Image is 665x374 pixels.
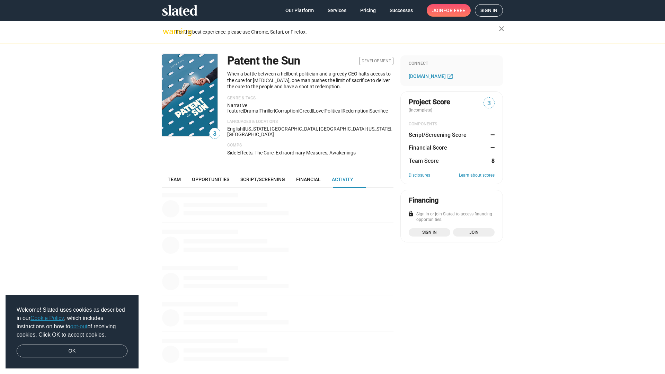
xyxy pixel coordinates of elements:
[409,157,439,164] dt: Team Score
[342,108,343,114] span: |
[326,171,359,188] a: Activity
[240,177,285,182] span: Script/Screening
[488,144,495,151] dd: —
[70,323,88,329] a: opt-out
[162,171,186,188] a: Team
[280,4,319,17] a: Our Platform
[366,126,367,132] span: ·
[409,131,467,139] dt: Script/Screening Score
[227,126,243,132] span: English
[488,157,495,164] dd: 8
[227,103,247,114] span: Narrative feature
[459,173,495,178] a: Learn about scores
[332,177,353,182] span: Activity
[484,99,494,108] span: 3
[427,4,471,17] a: Joinfor free
[176,27,499,37] div: For the best experience, please use Chrome, Safari, or Firefox.
[163,27,171,36] mat-icon: warning
[447,73,453,79] mat-icon: open_in_new
[313,108,323,114] span: love
[259,108,274,114] span: Thriller
[227,119,393,125] p: Languages & Locations
[298,108,299,114] span: |
[274,108,275,114] span: |
[210,129,220,139] span: 3
[285,4,314,17] span: Our Platform
[457,229,490,236] span: Join
[322,4,352,17] a: Services
[227,143,393,148] p: Comps
[355,4,381,17] a: Pricing
[390,4,413,17] span: Successes
[409,228,450,237] a: Sign in
[312,108,313,114] span: |
[409,73,446,79] span: [DOMAIN_NAME]
[443,4,465,17] span: for free
[453,228,495,237] a: Join
[244,126,366,132] span: [US_STATE], [GEOGRAPHIC_DATA], [GEOGRAPHIC_DATA]
[6,295,139,369] div: cookieconsent
[296,177,321,182] span: Financial
[409,108,434,113] span: (incomplete)
[235,171,291,188] a: Script/Screening
[17,306,127,339] span: Welcome! Slated uses cookies as described in our , which includes instructions on how to of recei...
[413,229,446,236] span: Sign in
[192,177,229,182] span: Opportunities
[162,54,218,136] img: Patent the Sun
[409,122,495,127] div: COMPONENTS
[227,71,393,90] p: When a battle between a hellbent politician and a greedy CEO halts access to the cure for [MEDICA...
[227,150,393,156] p: Side Effects, The Cure, Extraordinary Measures, Awakenings
[408,211,414,217] mat-icon: lock
[299,108,312,114] span: greed
[480,5,497,16] span: Sign in
[258,108,259,114] span: |
[328,4,346,17] span: Services
[323,108,325,114] span: |
[409,97,450,107] span: Project Score
[325,108,342,114] span: political
[227,96,393,101] p: Genre & Tags
[168,177,181,182] span: Team
[186,171,235,188] a: Opportunities
[370,108,388,114] span: sacrifice
[497,25,506,33] mat-icon: close
[17,345,127,358] a: dismiss cookie message
[409,144,447,151] dt: Financial Score
[409,61,495,66] div: Connect
[243,108,244,114] span: |
[432,4,465,17] span: Join
[409,196,438,205] div: Financing
[409,212,495,223] div: Sign in or join Slated to access financing opportunities.
[291,171,326,188] a: Financial
[343,108,369,114] span: redemption
[409,72,455,80] a: [DOMAIN_NAME]
[227,53,300,68] h1: Patent the Sun
[244,108,258,114] span: Drama
[243,126,244,132] span: |
[227,126,392,137] span: [US_STATE], [GEOGRAPHIC_DATA]
[409,173,430,178] a: Disclosures
[475,4,503,17] a: Sign in
[359,57,393,65] span: Development
[360,4,376,17] span: Pricing
[30,315,64,321] a: Cookie Policy
[384,4,418,17] a: Successes
[275,108,298,114] span: corruption
[488,131,495,139] dd: —
[369,108,370,114] span: |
